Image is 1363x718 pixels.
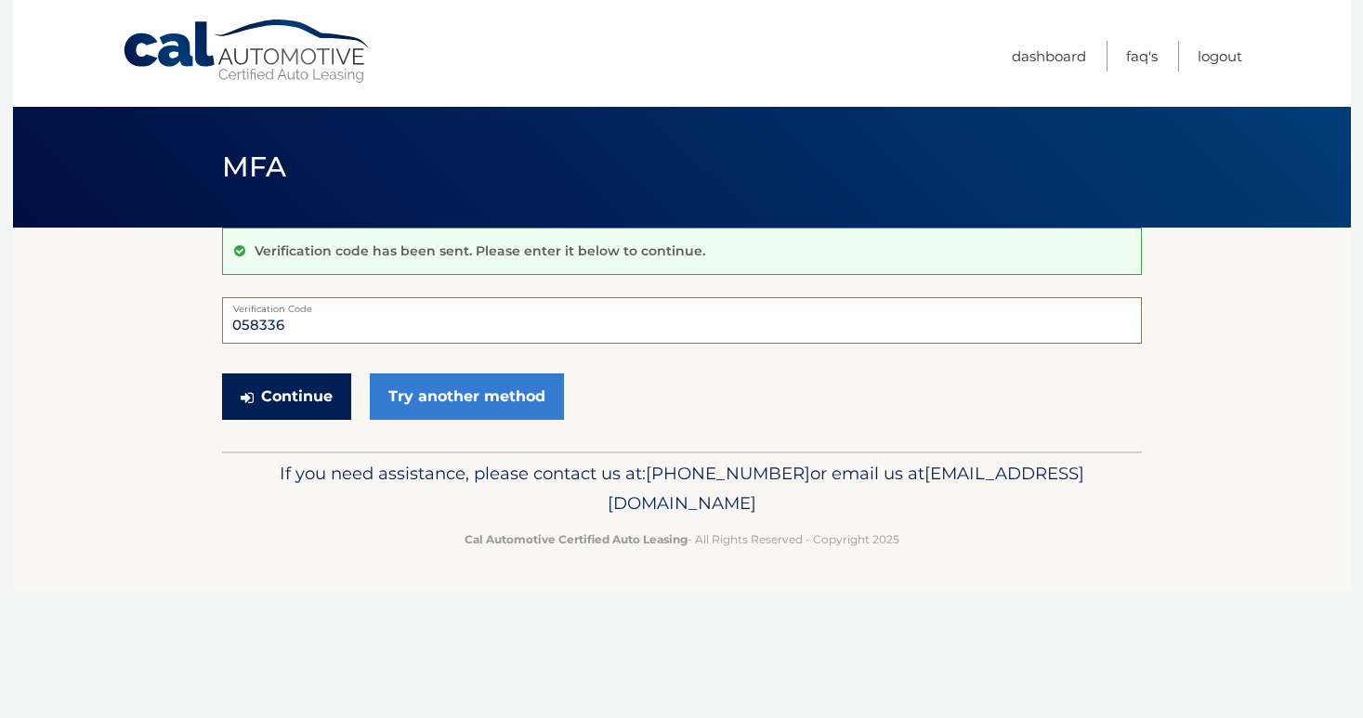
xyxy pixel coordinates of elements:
p: Verification code has been sent. Please enter it below to continue. [255,242,705,259]
a: Try another method [370,373,564,420]
input: Verification Code [222,297,1142,344]
a: FAQ's [1126,41,1158,72]
a: Dashboard [1012,41,1086,72]
p: - All Rights Reserved - Copyright 2025 [234,529,1130,549]
strong: Cal Automotive Certified Auto Leasing [465,532,688,546]
a: Cal Automotive [122,19,373,85]
span: [PHONE_NUMBER] [646,463,810,484]
label: Verification Code [222,297,1142,312]
span: [EMAIL_ADDRESS][DOMAIN_NAME] [608,463,1084,514]
p: If you need assistance, please contact us at: or email us at [234,459,1130,518]
a: Logout [1198,41,1242,72]
span: MFA [222,150,287,184]
button: Continue [222,373,351,420]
